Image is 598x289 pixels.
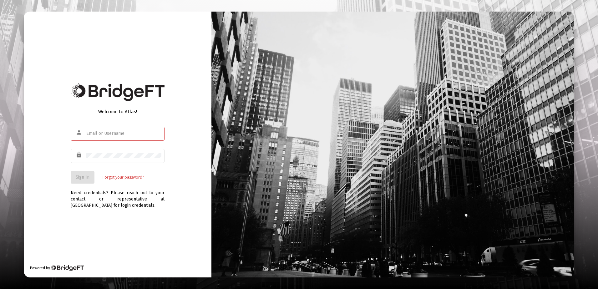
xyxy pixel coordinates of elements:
[71,171,94,184] button: Sign In
[71,109,165,115] div: Welcome to Atlas!
[76,175,89,180] span: Sign In
[71,184,165,209] div: Need credentials? Please reach out to your contact or representative at [GEOGRAPHIC_DATA] for log...
[76,151,83,159] mat-icon: lock
[103,174,144,180] a: Forgot your password?
[86,131,161,136] input: Email or Username
[51,265,84,271] img: Bridge Financial Technology Logo
[30,265,84,271] div: Powered by
[76,129,83,136] mat-icon: person
[71,83,165,101] img: Bridge Financial Technology Logo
